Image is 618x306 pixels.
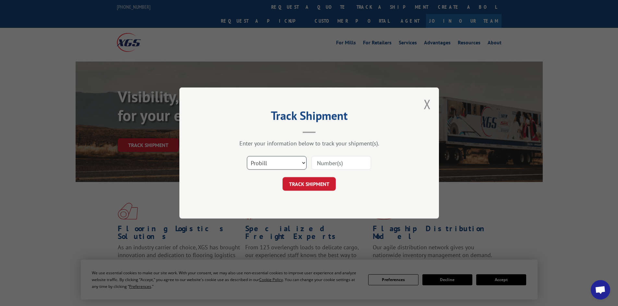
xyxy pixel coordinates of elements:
div: Open chat [591,280,610,300]
input: Number(s) [311,156,371,170]
button: TRACK SHIPMENT [283,177,336,191]
button: Close modal [424,96,431,113]
div: Enter your information below to track your shipment(s). [212,140,406,147]
h2: Track Shipment [212,111,406,123]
